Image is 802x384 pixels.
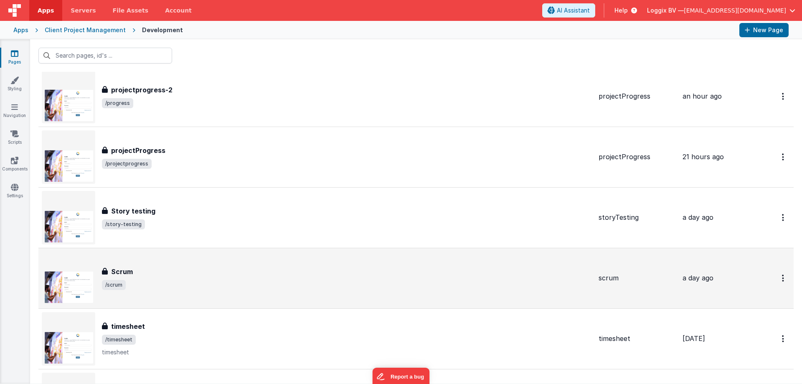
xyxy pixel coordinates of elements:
button: Options [777,209,790,226]
div: projectProgress [599,92,676,101]
button: Loggix BV — [EMAIL_ADDRESS][DOMAIN_NAME] [647,6,795,15]
span: Servers [71,6,96,15]
span: Loggix BV — [647,6,684,15]
div: scrum [599,273,676,283]
h3: projectProgress [111,145,165,155]
p: timesheet [102,348,592,356]
div: Apps [13,26,28,34]
h3: timesheet [111,321,145,331]
div: timesheet [599,334,676,343]
span: /timesheet [102,335,136,345]
h3: Story testing [111,206,155,216]
h3: Scrum [111,267,133,277]
span: a day ago [683,274,713,282]
span: an hour ago [683,92,722,100]
span: /progress [102,98,133,108]
span: /scrum [102,280,126,290]
div: projectProgress [599,152,676,162]
span: /projectprogress [102,159,152,169]
button: AI Assistant [542,3,595,18]
span: /story-testing [102,219,145,229]
button: New Page [739,23,789,37]
span: [DATE] [683,334,705,343]
span: AI Assistant [557,6,590,15]
div: Client Project Management [45,26,126,34]
div: Development [142,26,183,34]
input: Search pages, id's ... [38,48,172,64]
span: 21 hours ago [683,153,724,161]
button: Options [777,330,790,347]
span: File Assets [113,6,149,15]
span: Help [614,6,628,15]
div: storyTesting [599,213,676,222]
button: Options [777,88,790,105]
span: [EMAIL_ADDRESS][DOMAIN_NAME] [684,6,786,15]
button: Options [777,148,790,165]
button: Options [777,270,790,287]
span: Apps [38,6,54,15]
span: a day ago [683,213,713,221]
h3: projectprogress-2 [111,85,173,95]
